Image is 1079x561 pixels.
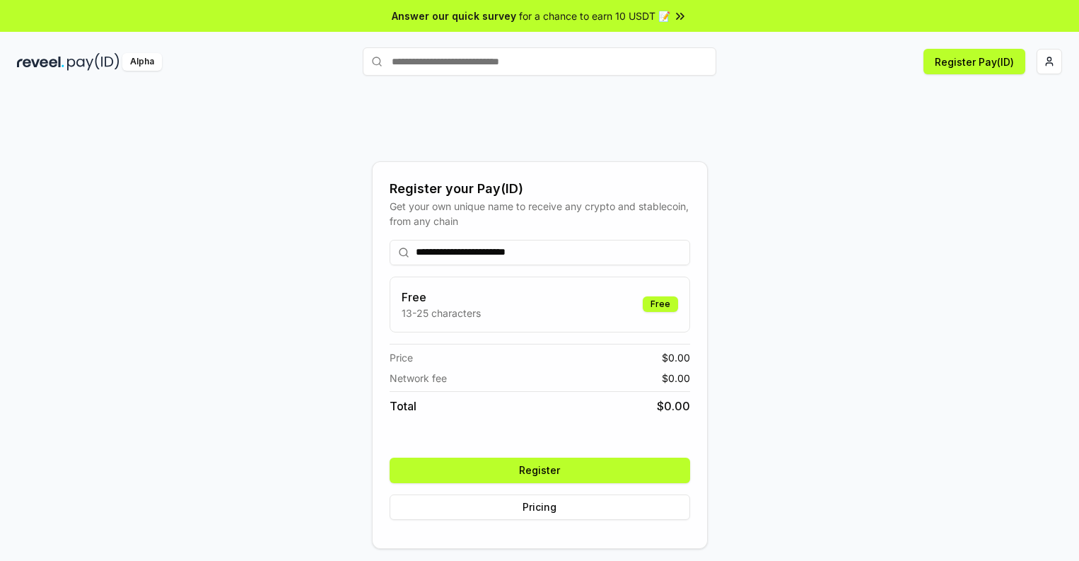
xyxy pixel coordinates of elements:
[657,398,690,415] span: $ 0.00
[122,53,162,71] div: Alpha
[390,350,413,365] span: Price
[390,495,690,520] button: Pricing
[67,53,119,71] img: pay_id
[519,8,670,23] span: for a chance to earn 10 USDT 📝
[390,199,690,229] div: Get your own unique name to receive any crypto and stablecoin, from any chain
[390,371,447,386] span: Network fee
[402,306,481,320] p: 13-25 characters
[662,371,690,386] span: $ 0.00
[392,8,516,23] span: Answer our quick survey
[402,289,481,306] h3: Free
[390,458,690,483] button: Register
[662,350,690,365] span: $ 0.00
[923,49,1025,74] button: Register Pay(ID)
[390,179,690,199] div: Register your Pay(ID)
[643,296,678,312] div: Free
[17,53,64,71] img: reveel_dark
[390,398,416,415] span: Total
